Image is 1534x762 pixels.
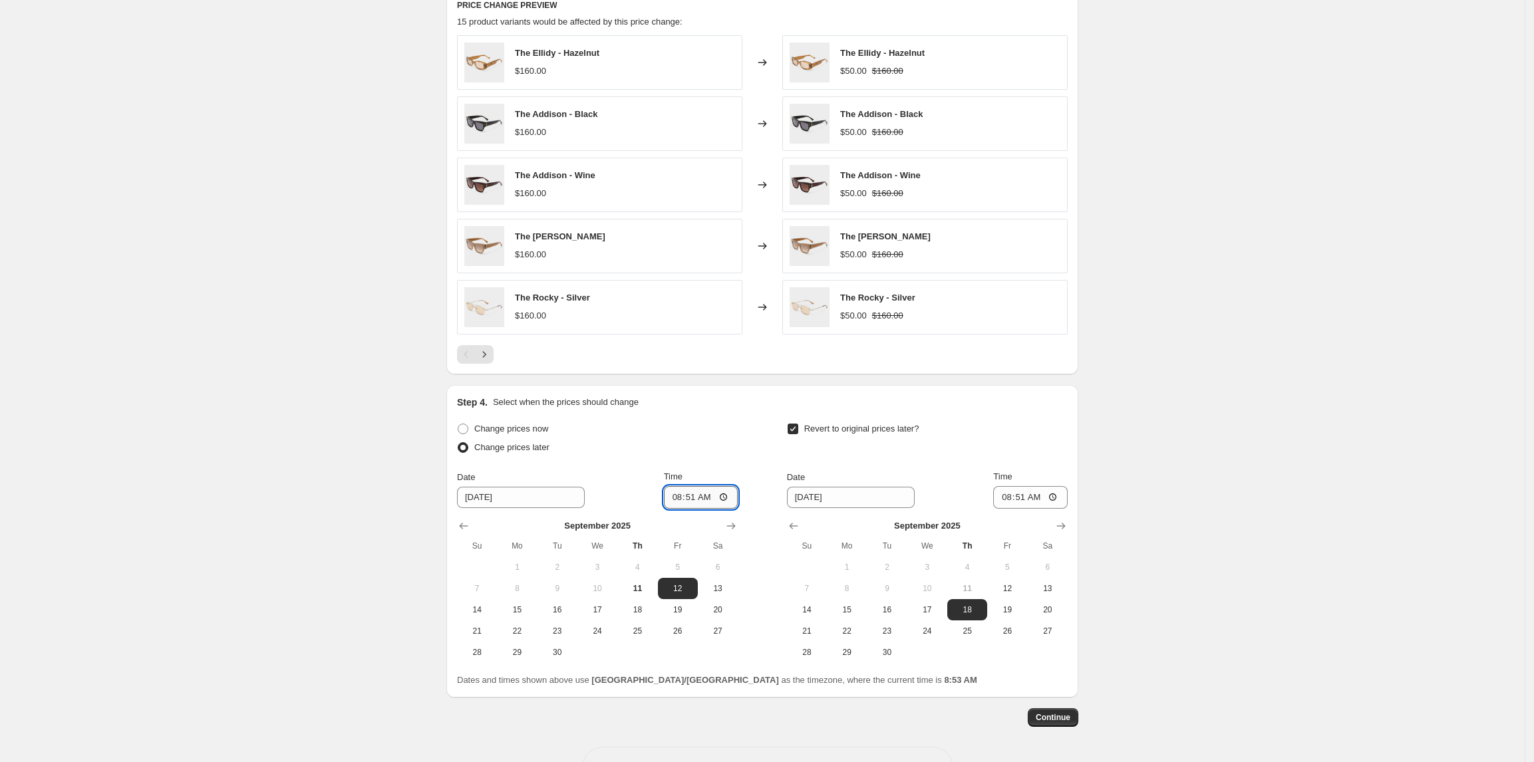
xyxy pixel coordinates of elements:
[867,535,907,557] th: Tuesday
[703,541,732,551] span: Sa
[454,517,473,535] button: Show previous month, August 2025
[872,583,901,594] span: 9
[867,599,907,620] button: Tuesday September 16 2025
[457,578,497,599] button: Sunday September 7 2025
[953,541,982,551] span: Th
[577,557,617,578] button: Wednesday September 3 2025
[872,604,901,615] span: 16
[543,647,572,658] span: 30
[1028,535,1068,557] th: Saturday
[787,535,827,557] th: Sunday
[464,287,504,327] img: 87dcbdfcf2de7fdf69528ad2eedf0f77_80x.jpg
[787,599,827,620] button: Sunday September 14 2025
[457,599,497,620] button: Sunday September 14 2025
[872,541,901,551] span: Tu
[832,626,861,636] span: 22
[658,620,698,642] button: Friday September 26 2025
[583,626,612,636] span: 24
[497,578,537,599] button: Monday September 8 2025
[944,675,977,685] b: 8:53 AM
[872,64,903,78] strike: $160.00
[840,309,867,322] div: $50.00
[502,562,532,572] span: 1
[947,620,987,642] button: Thursday September 25 2025
[832,583,861,594] span: 8
[537,642,577,663] button: Tuesday September 30 2025
[872,626,901,636] span: 23
[515,64,546,78] div: $160.00
[832,562,861,572] span: 1
[787,472,805,482] span: Date
[457,620,497,642] button: Sunday September 21 2025
[577,535,617,557] th: Wednesday
[840,293,915,303] span: The Rocky - Silver
[663,626,692,636] span: 26
[663,541,692,551] span: Fr
[497,642,537,663] button: Monday September 29 2025
[577,599,617,620] button: Wednesday September 17 2025
[792,604,822,615] span: 14
[827,557,867,578] button: Monday September 1 2025
[1028,708,1078,727] button: Continue
[457,535,497,557] th: Sunday
[993,583,1022,594] span: 12
[827,642,867,663] button: Monday September 29 2025
[1033,541,1062,551] span: Sa
[787,487,915,508] input: 9/11/2025
[907,578,947,599] button: Wednesday September 10 2025
[543,604,572,615] span: 16
[1028,578,1068,599] button: Saturday September 13 2025
[537,535,577,557] th: Tuesday
[1052,517,1070,535] button: Show next month, October 2025
[663,562,692,572] span: 5
[537,620,577,642] button: Tuesday September 23 2025
[583,541,612,551] span: We
[464,226,504,266] img: a4bf0f995fc923b7fa8074d123d07475_80x.jpg
[703,583,732,594] span: 13
[790,104,830,144] img: 97a0fec3c97d167c1c967e28ec52fe01_80x.jpg
[543,562,572,572] span: 2
[658,535,698,557] th: Friday
[987,557,1027,578] button: Friday September 5 2025
[617,620,657,642] button: Thursday September 25 2025
[840,170,921,180] span: The Addison - Wine
[907,620,947,642] button: Wednesday September 24 2025
[577,578,617,599] button: Wednesday September 10 2025
[913,583,942,594] span: 10
[787,620,827,642] button: Sunday September 21 2025
[913,626,942,636] span: 24
[493,396,639,409] p: Select when the prices should change
[790,165,830,205] img: 34f6882b01d72bdf51cfec0c62d96bef_80x.jpg
[502,647,532,658] span: 29
[867,557,907,578] button: Tuesday September 2 2025
[867,642,907,663] button: Tuesday September 30 2025
[1036,712,1070,723] span: Continue
[790,287,830,327] img: 87dcbdfcf2de7fdf69528ad2eedf0f77_80x.jpg
[840,248,867,261] div: $50.00
[840,64,867,78] div: $50.00
[497,599,537,620] button: Monday September 15 2025
[515,170,595,180] span: The Addison - Wine
[840,126,867,139] div: $50.00
[867,578,907,599] button: Tuesday September 9 2025
[515,309,546,322] div: $160.00
[872,248,903,261] strike: $160.00
[515,109,597,119] span: The Addison - Black
[840,48,925,58] span: The Ellidy - Hazelnut
[543,626,572,636] span: 23
[804,424,919,434] span: Revert to original prices later?
[515,48,599,58] span: The Ellidy - Hazelnut
[827,535,867,557] th: Monday
[872,126,903,139] strike: $160.00
[792,583,822,594] span: 7
[907,599,947,620] button: Wednesday September 17 2025
[497,620,537,642] button: Monday September 22 2025
[475,345,494,364] button: Next
[464,43,504,82] img: 08e9c9209f24a66495a84e05baf5bc1a_80x.jpg
[457,17,683,27] span: 15 product variants would be affected by this price change:
[987,620,1027,642] button: Friday September 26 2025
[543,541,572,551] span: Tu
[497,535,537,557] th: Monday
[617,535,657,557] th: Thursday
[474,442,549,452] span: Change prices later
